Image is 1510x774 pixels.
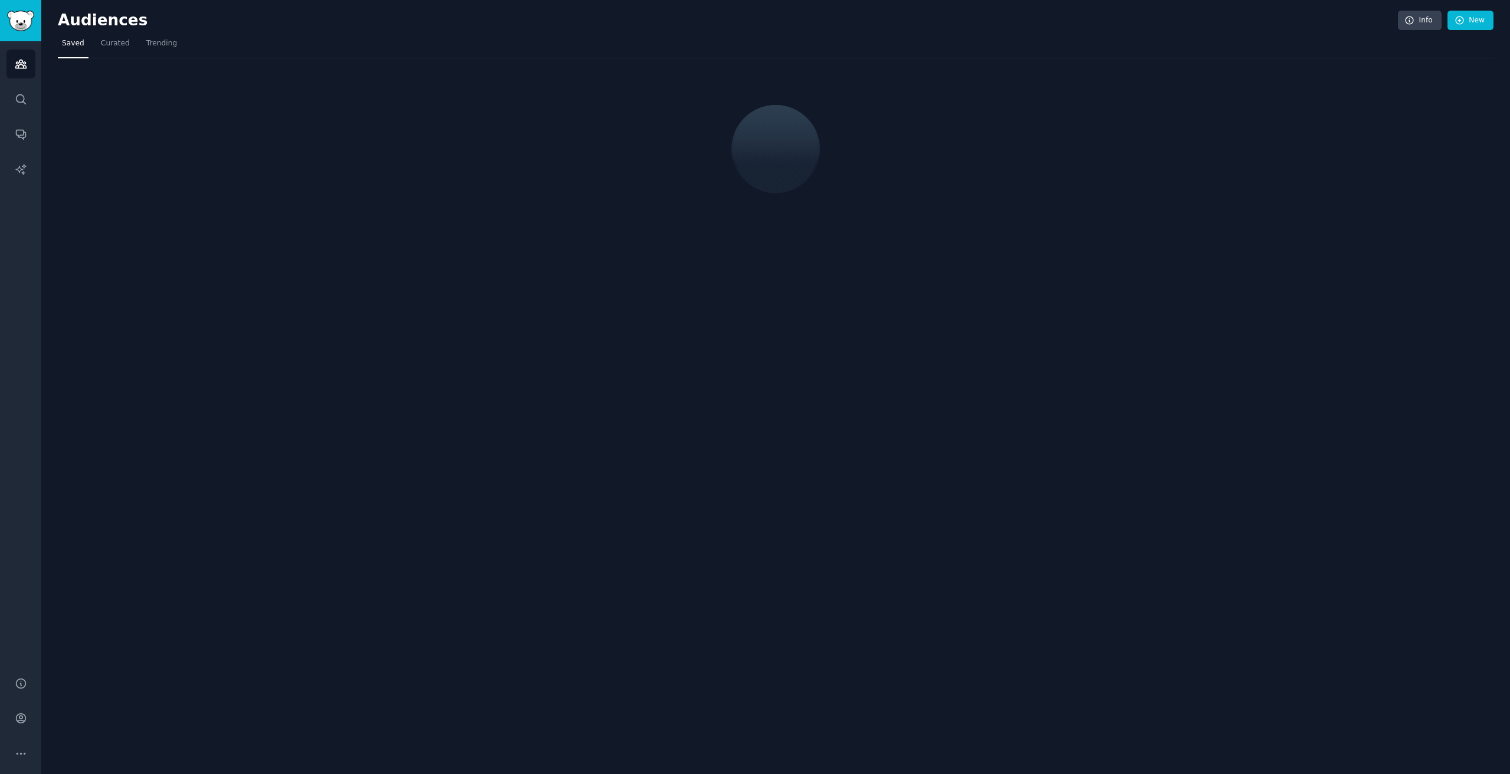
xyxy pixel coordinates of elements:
a: Trending [142,34,181,58]
a: New [1447,11,1493,31]
span: Trending [146,38,177,49]
span: Saved [62,38,84,49]
a: Saved [58,34,88,58]
span: Curated [101,38,130,49]
a: Curated [97,34,134,58]
a: Info [1398,11,1442,31]
img: GummySearch logo [7,11,34,31]
h2: Audiences [58,11,1398,30]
